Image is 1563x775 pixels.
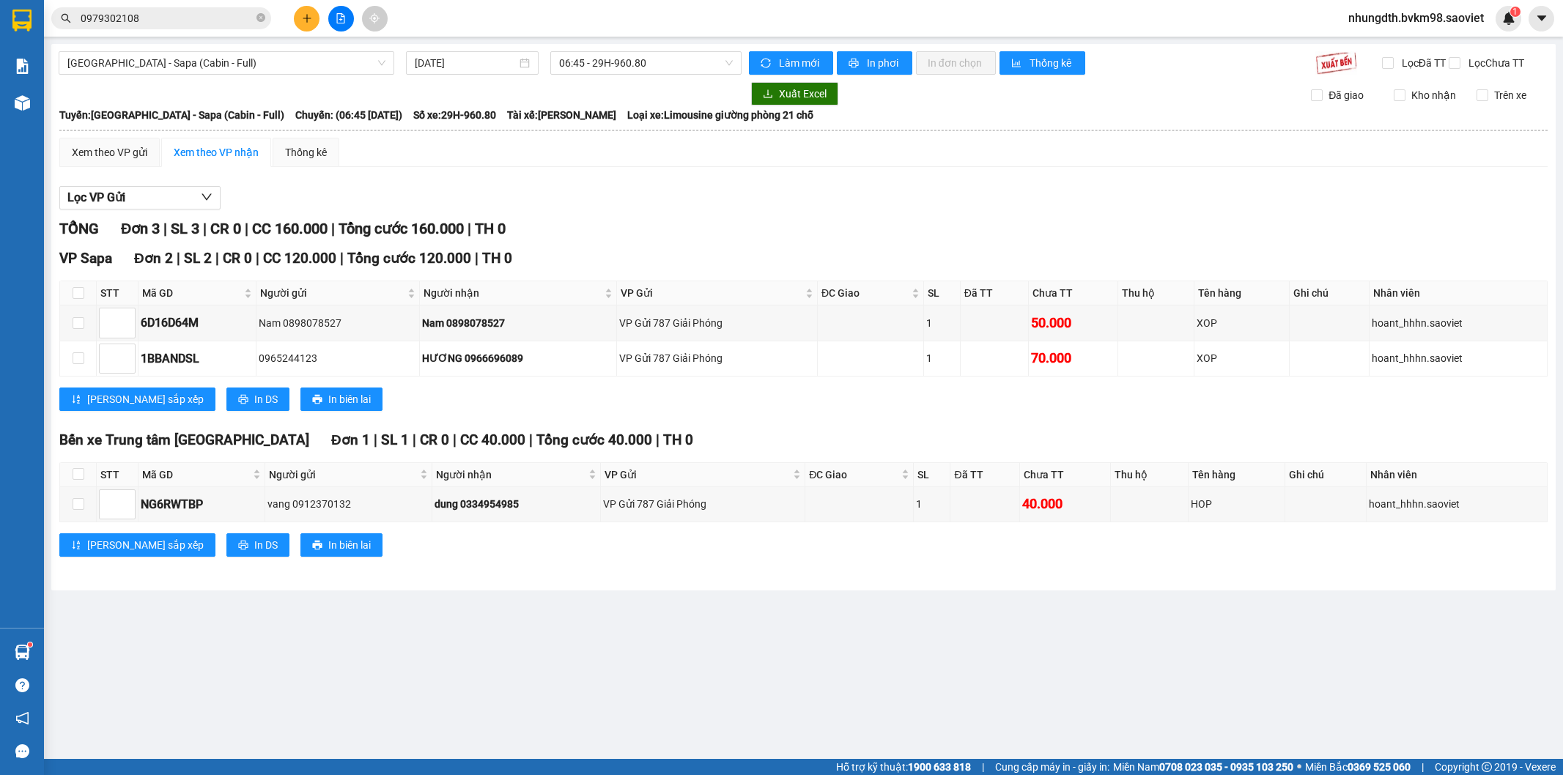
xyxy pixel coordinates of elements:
[163,220,167,237] span: |
[171,220,199,237] span: SL 3
[914,463,951,487] th: SL
[621,285,802,301] span: VP Gửi
[381,431,409,448] span: SL 1
[336,13,346,23] span: file-add
[141,314,254,332] div: 6D16D64M
[72,144,147,160] div: Xem theo VP gửi
[177,250,180,267] span: |
[340,250,344,267] span: |
[1512,7,1518,17] span: 1
[1011,58,1024,70] span: bar-chart
[1535,12,1548,25] span: caret-down
[59,431,309,448] span: Bến xe Trung tâm [GEOGRAPHIC_DATA]
[961,281,1029,305] th: Đã TT
[201,191,213,203] span: down
[475,220,506,237] span: TH 0
[362,6,388,31] button: aim
[15,711,29,725] span: notification
[617,341,818,377] td: VP Gửi 787 Giải Phóng
[950,463,1019,487] th: Đã TT
[300,387,383,411] button: printerIn biên lai
[1502,12,1515,25] img: icon-new-feature
[285,144,327,160] div: Thống kê
[422,315,614,331] div: Nam 0898078527
[15,95,30,111] img: warehouse-icon
[141,349,254,368] div: 1BBANDSL
[627,107,813,123] span: Loại xe: Limousine giường phòng 21 chỗ
[1482,762,1492,772] span: copyright
[1111,463,1189,487] th: Thu hộ
[256,13,265,22] span: close-circle
[1396,55,1448,71] span: Lọc Đã TT
[1290,281,1370,305] th: Ghi chú
[238,540,248,552] span: printer
[312,540,322,552] span: printer
[619,350,815,366] div: VP Gửi 787 Giải Phóng
[926,315,958,331] div: 1
[1323,87,1370,103] span: Đã giao
[779,55,821,71] span: Làm mới
[908,761,971,773] strong: 1900 633 818
[256,250,259,267] span: |
[259,315,416,331] div: Nam 0898078527
[529,431,533,448] span: |
[339,220,464,237] span: Tổng cước 160.000
[617,305,818,341] td: VP Gửi 787 Giải Phóng
[1529,6,1554,31] button: caret-down
[1194,281,1290,305] th: Tên hàng
[749,51,833,75] button: syncLàm mới
[453,431,457,448] span: |
[821,285,909,301] span: ĐC Giao
[536,431,652,448] span: Tổng cước 40.000
[475,250,478,267] span: |
[1369,496,1545,512] div: hoant_hhhn.saoviet
[809,467,898,483] span: ĐC Giao
[15,678,29,692] span: question-circle
[138,305,256,341] td: 6D16D64M
[424,285,602,301] span: Người nhận
[1405,87,1462,103] span: Kho nhận
[15,744,29,758] span: message
[751,82,838,105] button: downloadXuất Excel
[468,220,471,237] span: |
[267,496,429,512] div: vang 0912370132
[328,6,354,31] button: file-add
[260,285,404,301] span: Người gửi
[226,387,289,411] button: printerIn DS
[1463,55,1526,71] span: Lọc Chưa TT
[1297,764,1301,770] span: ⚪️
[256,12,265,26] span: close-circle
[1022,494,1108,514] div: 40.000
[1159,761,1293,773] strong: 0708 023 035 - 0935 103 250
[413,107,496,123] span: Số xe: 29H-960.80
[87,391,204,407] span: [PERSON_NAME] sắp xếp
[1488,87,1532,103] span: Trên xe
[761,58,773,70] span: sync
[71,394,81,406] span: sort-ascending
[331,220,335,237] span: |
[1029,281,1118,305] th: Chưa TT
[328,537,371,553] span: In biên lai
[215,250,219,267] span: |
[559,52,732,74] span: 06:45 - 29H-960.80
[141,495,262,513] div: NG6RWTBP
[1337,9,1496,27] span: nhungdth.bvkm98.saoviet
[605,467,790,483] span: VP Gửi
[436,467,585,483] span: Người nhận
[1348,761,1411,773] strong: 0369 525 060
[97,463,138,487] th: STT
[263,250,336,267] span: CC 120.000
[1305,759,1411,775] span: Miền Bắc
[226,533,289,557] button: printerIn DS
[413,431,416,448] span: |
[347,250,471,267] span: Tổng cước 120.000
[138,341,256,377] td: 1BBANDSL
[867,55,901,71] span: In phơi
[12,10,32,31] img: logo-vxr
[238,394,248,406] span: printer
[999,51,1085,75] button: bar-chartThống kê
[603,496,802,512] div: VP Gửi 787 Giải Phóng
[779,86,827,102] span: Xuất Excel
[619,315,815,331] div: VP Gửi 787 Giải Phóng
[223,250,252,267] span: CR 0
